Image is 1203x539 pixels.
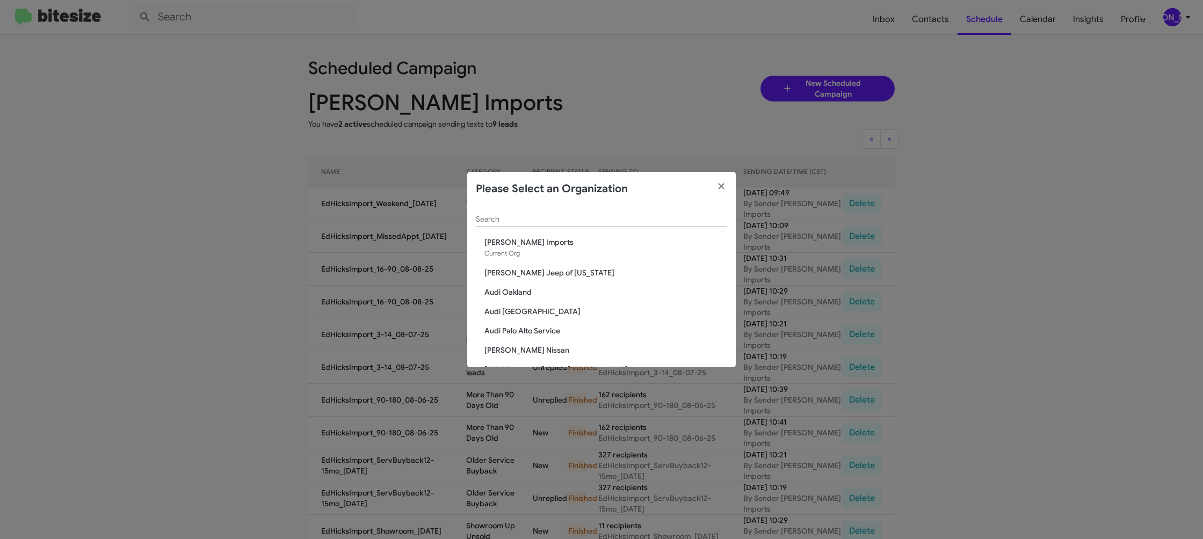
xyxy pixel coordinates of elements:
span: Audi [GEOGRAPHIC_DATA] [484,306,727,317]
h2: Please Select an Organization [476,180,628,198]
span: Current Org [484,249,520,257]
span: [PERSON_NAME] CDJR [PERSON_NAME] [484,364,727,375]
span: [PERSON_NAME] Imports [484,237,727,247]
span: Audi Oakland [484,287,727,297]
span: [PERSON_NAME] Jeep of [US_STATE] [484,267,727,278]
span: [PERSON_NAME] Nissan [484,345,727,355]
span: Audi Palo Alto Service [484,325,727,336]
